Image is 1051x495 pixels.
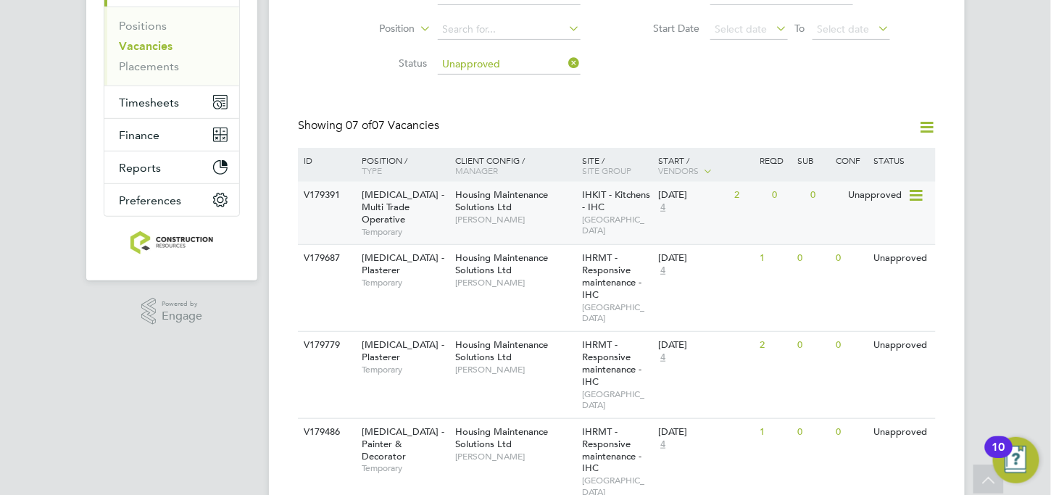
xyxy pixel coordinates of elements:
span: Finance [119,128,159,142]
div: Reqd [756,148,794,172]
span: [PERSON_NAME] [456,364,576,375]
span: IHRMT - Responsive maintenance - IHC [583,338,642,388]
span: IHKIT - Kitchens - IHC [583,188,651,213]
span: [PERSON_NAME] [456,451,576,462]
div: Sub [794,148,832,172]
span: 07 of [346,118,372,133]
div: V179779 [300,332,351,359]
div: V179486 [300,419,351,446]
span: Select date [818,22,870,36]
span: 4 [658,265,668,277]
div: 0 [832,245,870,272]
span: Vendors [658,165,699,176]
span: Housing Maintenance Solutions Ltd [456,338,549,363]
img: construction-resources-logo-retina.png [130,231,214,254]
div: 0 [832,419,870,446]
span: [MEDICAL_DATA] - Multi Trade Operative [362,188,444,225]
span: Housing Maintenance Solutions Ltd [456,425,549,450]
div: Client Config / [452,148,579,183]
div: Showing [298,118,442,133]
span: Timesheets [119,96,179,109]
div: Unapproved [845,182,908,209]
div: [DATE] [658,252,752,265]
span: Temporary [362,462,449,474]
div: 0 [794,419,832,446]
span: Manager [456,165,499,176]
span: [MEDICAL_DATA] - Plasterer [362,338,444,363]
div: 0 [794,245,832,272]
span: [PERSON_NAME] [456,277,576,288]
span: [GEOGRAPHIC_DATA] [583,214,652,236]
div: Unapproved [871,332,934,359]
span: Housing Maintenance Solutions Ltd [456,188,549,213]
div: 10 [992,447,1005,466]
span: Reports [119,161,161,175]
span: Temporary [362,226,449,238]
button: Preferences [104,184,239,216]
a: Placements [119,59,179,73]
span: Temporary [362,364,449,375]
div: V179687 [300,245,351,272]
span: 4 [658,201,668,214]
span: [PERSON_NAME] [456,214,576,225]
button: Finance [104,119,239,151]
div: V179391 [300,182,351,209]
div: [DATE] [658,426,752,438]
span: 07 Vacancies [346,118,439,133]
div: Start / [655,148,756,184]
span: [MEDICAL_DATA] - Plasterer [362,251,444,276]
span: Select date [715,22,768,36]
div: Jobs [104,7,239,86]
span: IHRMT - Responsive maintenance - IHC [583,425,642,475]
div: 2 [731,182,768,209]
a: Vacancies [119,39,173,53]
a: Positions [119,19,167,33]
button: Open Resource Center, 10 new notifications [993,437,1039,483]
label: Position [332,22,415,36]
div: Status [871,148,934,172]
div: Unapproved [871,245,934,272]
div: 1 [756,245,794,272]
div: Unapproved [871,419,934,446]
div: Conf [832,148,870,172]
div: 1 [756,419,794,446]
span: To [791,19,810,38]
span: IHRMT - Responsive maintenance - IHC [583,251,642,301]
div: 0 [832,332,870,359]
input: Search for... [438,20,581,40]
label: Status [344,57,428,70]
div: Position / [351,148,452,183]
span: Engage [162,310,202,323]
span: Housing Maintenance Solutions Ltd [456,251,549,276]
span: [MEDICAL_DATA] - Painter & Decorator [362,425,444,462]
span: Powered by [162,298,202,310]
span: Site Group [583,165,632,176]
span: Preferences [119,194,181,207]
div: ID [300,148,351,172]
div: Site / [579,148,655,183]
div: 2 [756,332,794,359]
a: Go to home page [104,231,240,254]
a: Powered byEngage [141,298,203,325]
span: Temporary [362,277,449,288]
span: 4 [658,352,668,364]
button: Timesheets [104,86,239,118]
span: [GEOGRAPHIC_DATA] [583,388,652,411]
div: 0 [769,182,807,209]
span: [GEOGRAPHIC_DATA] [583,301,652,324]
input: Select one [438,54,581,75]
div: [DATE] [658,339,752,352]
label: Start Date [617,22,700,35]
button: Reports [104,151,239,183]
div: [DATE] [658,189,727,201]
div: 0 [794,332,832,359]
span: 4 [658,438,668,451]
span: Type [362,165,382,176]
div: 0 [807,182,844,209]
